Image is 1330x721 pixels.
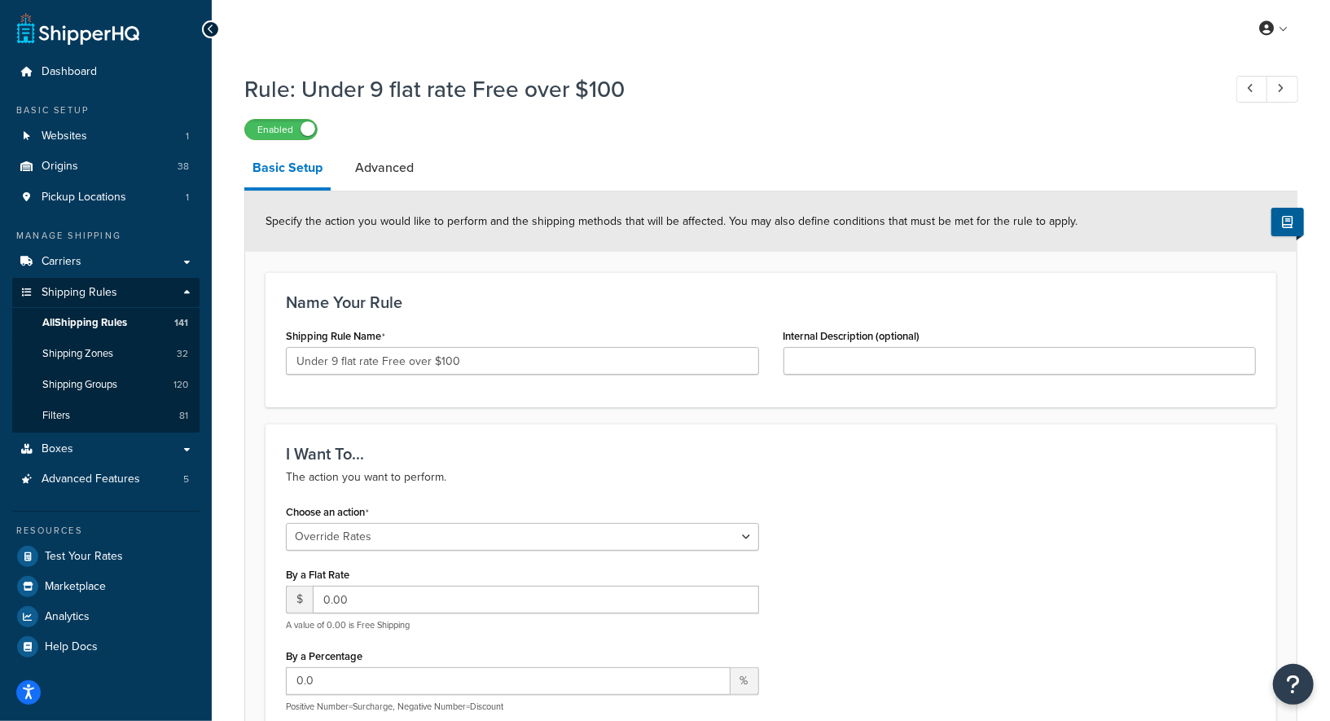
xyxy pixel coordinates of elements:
[286,701,759,713] p: Positive Number=Surcharge, Negative Number=Discount
[12,464,200,495] li: Advanced Features
[183,473,189,486] span: 5
[12,182,200,213] li: Pickup Locations
[286,569,349,581] label: By a Flat Rate
[178,160,189,174] span: 38
[12,182,200,213] a: Pickup Locations1
[42,442,73,456] span: Boxes
[173,378,188,392] span: 120
[286,468,1256,487] p: The action you want to perform.
[784,330,920,342] label: Internal Description (optional)
[12,339,200,369] li: Shipping Zones
[42,347,113,361] span: Shipping Zones
[731,667,759,695] span: %
[12,121,200,152] li: Websites
[42,473,140,486] span: Advanced Features
[1271,208,1304,236] button: Show Help Docs
[12,524,200,538] div: Resources
[286,650,362,662] label: By a Percentage
[12,121,200,152] a: Websites1
[12,308,200,338] a: AllShipping Rules141
[286,506,369,519] label: Choose an action
[45,580,106,594] span: Marketplace
[179,409,188,423] span: 81
[286,330,385,343] label: Shipping Rule Name
[244,148,331,191] a: Basic Setup
[12,370,200,400] li: Shipping Groups
[347,148,422,187] a: Advanced
[12,572,200,601] a: Marketplace
[174,316,188,330] span: 141
[12,57,200,87] a: Dashboard
[42,255,81,269] span: Carriers
[42,286,117,300] span: Shipping Rules
[42,130,87,143] span: Websites
[45,610,90,624] span: Analytics
[42,191,126,204] span: Pickup Locations
[245,120,317,139] label: Enabled
[12,152,200,182] li: Origins
[286,619,759,631] p: A value of 0.00 is Free Shipping
[1236,76,1268,103] a: Previous Record
[12,278,200,433] li: Shipping Rules
[286,586,313,613] span: $
[12,602,200,631] a: Analytics
[45,640,98,654] span: Help Docs
[12,278,200,308] a: Shipping Rules
[286,293,1256,311] h3: Name Your Rule
[42,316,127,330] span: All Shipping Rules
[12,464,200,495] a: Advanced Features5
[12,339,200,369] a: Shipping Zones32
[45,550,123,564] span: Test Your Rates
[42,378,117,392] span: Shipping Groups
[12,434,200,464] a: Boxes
[12,632,200,662] a: Help Docs
[186,130,189,143] span: 1
[12,152,200,182] a: Origins38
[12,229,200,243] div: Manage Shipping
[244,73,1206,105] h1: Rule: Under 9 flat rate Free over $100
[12,401,200,431] li: Filters
[12,247,200,277] a: Carriers
[12,103,200,117] div: Basic Setup
[12,370,200,400] a: Shipping Groups120
[12,401,200,431] a: Filters81
[266,213,1078,230] span: Specify the action you would like to perform and the shipping methods that will be affected. You ...
[42,409,70,423] span: Filters
[42,65,97,79] span: Dashboard
[1266,76,1298,103] a: Next Record
[177,347,188,361] span: 32
[186,191,189,204] span: 1
[12,542,200,571] a: Test Your Rates
[286,445,1256,463] h3: I Want To...
[42,160,78,174] span: Origins
[1273,664,1314,705] button: Open Resource Center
